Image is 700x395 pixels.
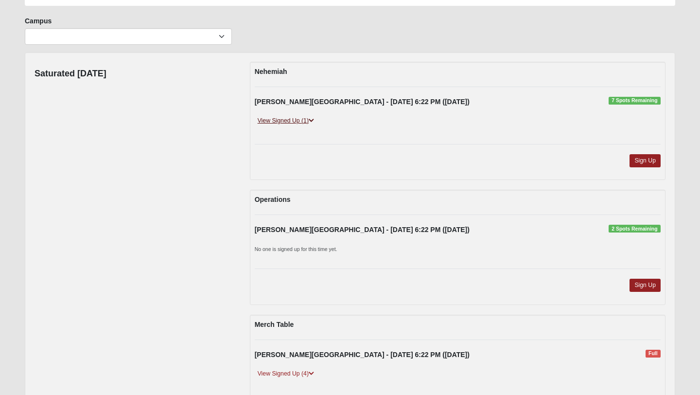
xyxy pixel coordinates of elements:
[255,369,317,379] a: View Signed Up (4)
[255,116,317,126] a: View Signed Up (1)
[255,196,291,203] strong: Operations
[25,16,52,26] label: Campus
[35,69,106,79] h4: Saturated [DATE]
[630,279,661,292] a: Sign Up
[255,321,294,328] strong: Merch Table
[646,350,661,358] span: Full
[609,225,661,233] span: 2 Spots Remaining
[255,246,337,252] small: No one is signed up for this time yet.
[630,154,661,167] a: Sign Up
[609,97,661,105] span: 7 Spots Remaining
[255,351,470,359] strong: [PERSON_NAME][GEOGRAPHIC_DATA] - [DATE] 6:22 PM ([DATE])
[255,226,470,233] strong: [PERSON_NAME][GEOGRAPHIC_DATA] - [DATE] 6:22 PM ([DATE])
[255,98,470,106] strong: [PERSON_NAME][GEOGRAPHIC_DATA] - [DATE] 6:22 PM ([DATE])
[255,68,287,75] strong: Nehemiah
